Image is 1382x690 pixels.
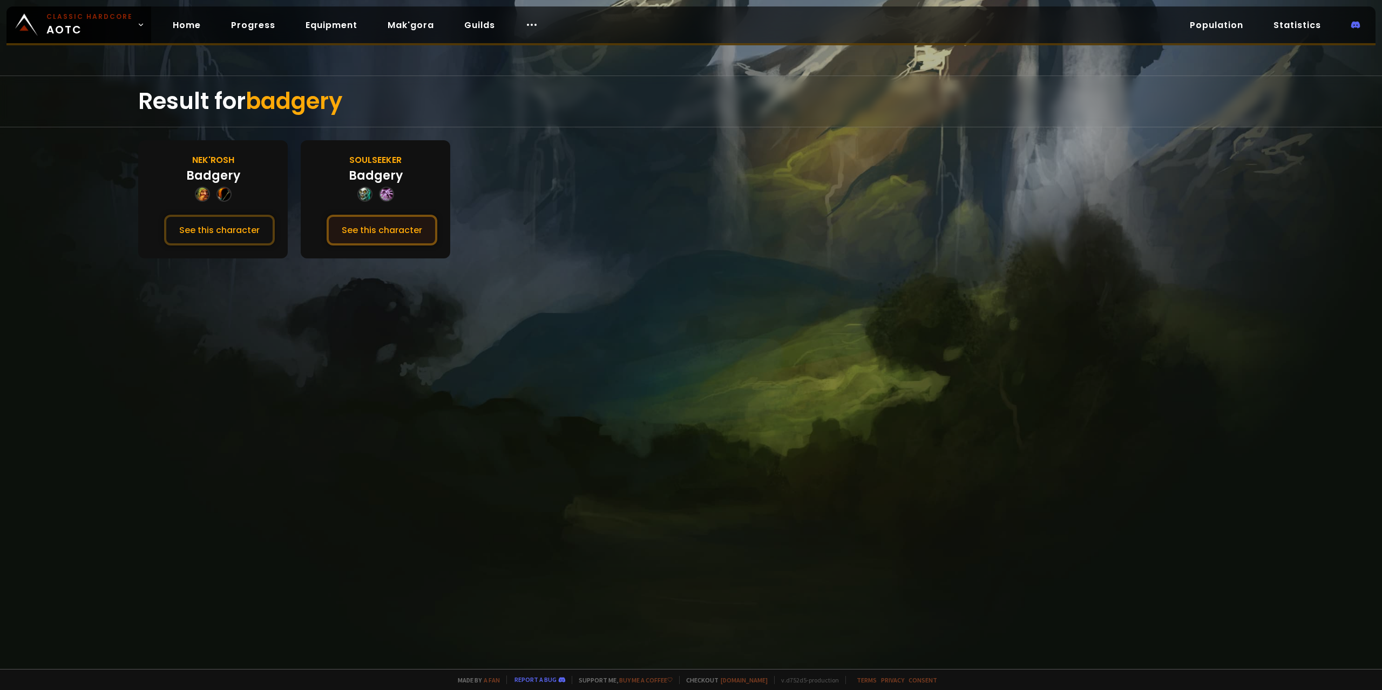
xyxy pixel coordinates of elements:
[186,167,240,185] div: Badgery
[857,676,877,684] a: Terms
[1181,14,1252,36] a: Population
[349,167,403,185] div: Badgery
[327,215,437,245] button: See this character
[514,675,557,684] a: Report a bug
[138,76,1244,127] div: Result for
[222,14,284,36] a: Progress
[164,215,275,245] button: See this character
[881,676,904,684] a: Privacy
[619,676,673,684] a: Buy me a coffee
[246,85,342,117] span: badgery
[379,14,443,36] a: Mak'gora
[572,676,673,684] span: Support me,
[679,676,768,684] span: Checkout
[297,14,366,36] a: Equipment
[909,676,937,684] a: Consent
[451,676,500,684] span: Made by
[349,153,402,167] div: Soulseeker
[164,14,209,36] a: Home
[6,6,151,43] a: Classic HardcoreAOTC
[46,12,133,38] span: AOTC
[456,14,504,36] a: Guilds
[192,153,234,167] div: Nek'Rosh
[1265,14,1330,36] a: Statistics
[484,676,500,684] a: a fan
[774,676,839,684] span: v. d752d5 - production
[721,676,768,684] a: [DOMAIN_NAME]
[46,12,133,22] small: Classic Hardcore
